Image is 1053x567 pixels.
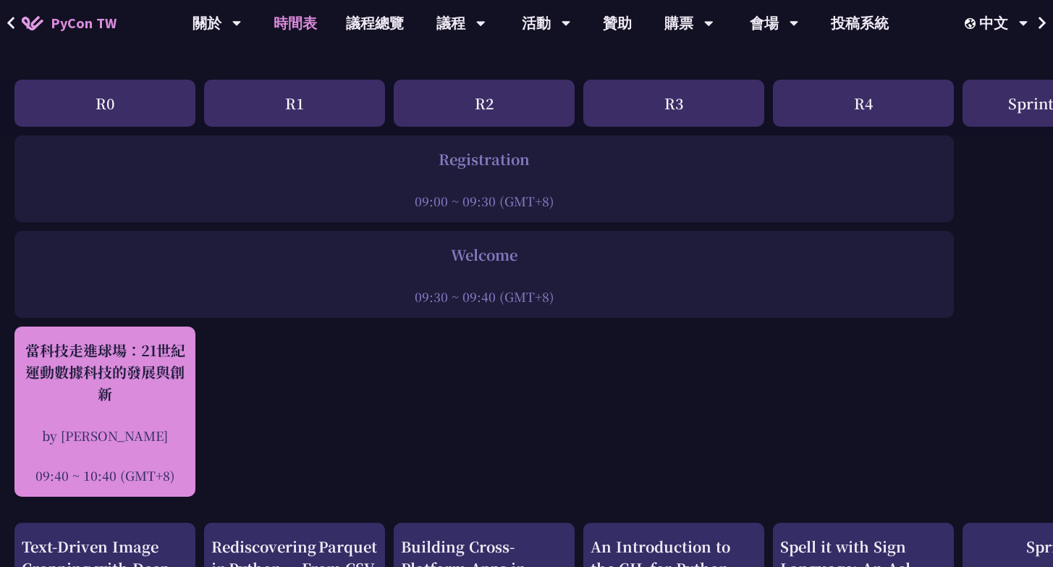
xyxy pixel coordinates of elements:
div: Welcome [22,244,947,266]
div: 09:40 ~ 10:40 (GMT+8) [22,466,188,484]
div: R3 [583,80,764,127]
img: Home icon of PyCon TW 2025 [22,16,43,30]
div: 09:00 ~ 09:30 (GMT+8) [22,192,947,210]
a: PyCon TW [7,5,131,41]
div: R1 [204,80,385,127]
div: by [PERSON_NAME] [22,427,188,445]
div: 09:30 ~ 09:40 (GMT+8) [22,287,947,306]
div: Registration [22,148,947,170]
img: Locale Icon [965,18,979,29]
div: R2 [394,80,575,127]
div: R4 [773,80,954,127]
a: 當科技走進球場：21世紀運動數據科技的發展與創新 by [PERSON_NAME] 09:40 ~ 10:40 (GMT+8) [22,340,188,484]
span: PyCon TW [51,12,117,34]
div: 當科技走進球場：21世紀運動數據科技的發展與創新 [22,340,188,405]
div: R0 [14,80,195,127]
